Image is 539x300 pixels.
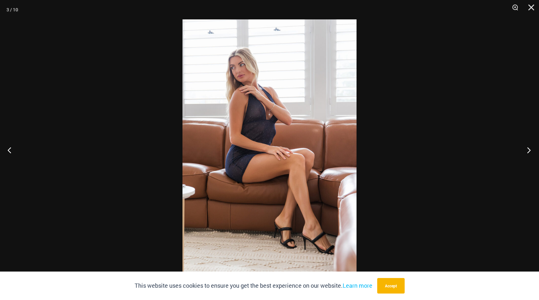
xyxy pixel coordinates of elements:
[343,282,372,289] a: Learn more
[182,19,357,281] img: Echo Ink 5671 Dress 682 Thong 05
[135,281,372,291] p: This website uses cookies to ensure you get the best experience on our website.
[377,278,405,294] button: Accept
[6,5,18,15] div: 3 / 10
[515,134,539,166] button: Next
